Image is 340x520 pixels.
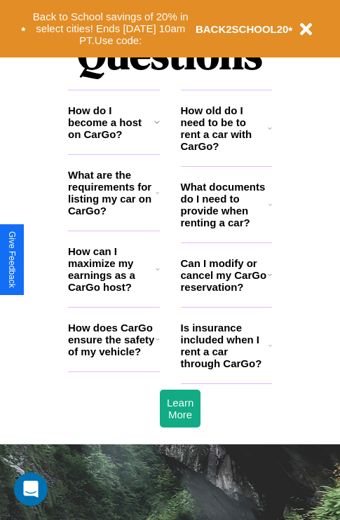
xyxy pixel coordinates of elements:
h3: Can I modify or cancel my CarGo reservation? [181,257,268,293]
h3: What documents do I need to provide when renting a car? [181,181,269,228]
h3: How old do I need to be to rent a car with CarGo? [181,104,268,152]
h3: How does CarGo ensure the safety of my vehicle? [68,322,156,357]
iframe: Intercom live chat [14,472,48,506]
b: BACK2SCHOOL20 [196,23,289,35]
button: Back to School savings of 20% in select cities! Ends [DATE] 10am PT.Use code: [26,7,196,50]
h3: What are the requirements for listing my car on CarGo? [68,169,156,217]
h3: How do I become a host on CarGo? [68,104,154,140]
h3: How can I maximize my earnings as a CarGo host? [68,245,156,293]
div: Give Feedback [7,231,17,288]
button: Learn More [160,390,200,427]
h3: Is insurance included when I rent a car through CarGo? [181,322,268,369]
